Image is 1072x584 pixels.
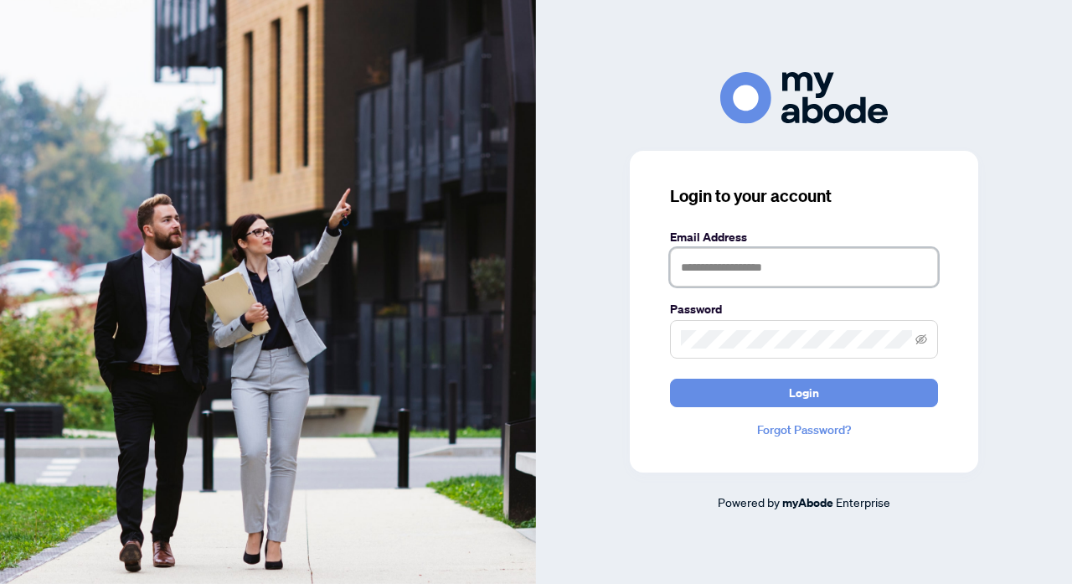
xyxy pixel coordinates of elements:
label: Password [670,300,938,318]
button: Login [670,379,938,407]
a: myAbode [782,494,833,512]
span: Powered by [718,494,780,509]
span: eye-invisible [915,333,927,345]
img: ma-logo [720,72,888,123]
span: Login [789,380,819,406]
h3: Login to your account [670,184,938,208]
label: Email Address [670,228,938,246]
span: Enterprise [836,494,890,509]
a: Forgot Password? [670,421,938,439]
